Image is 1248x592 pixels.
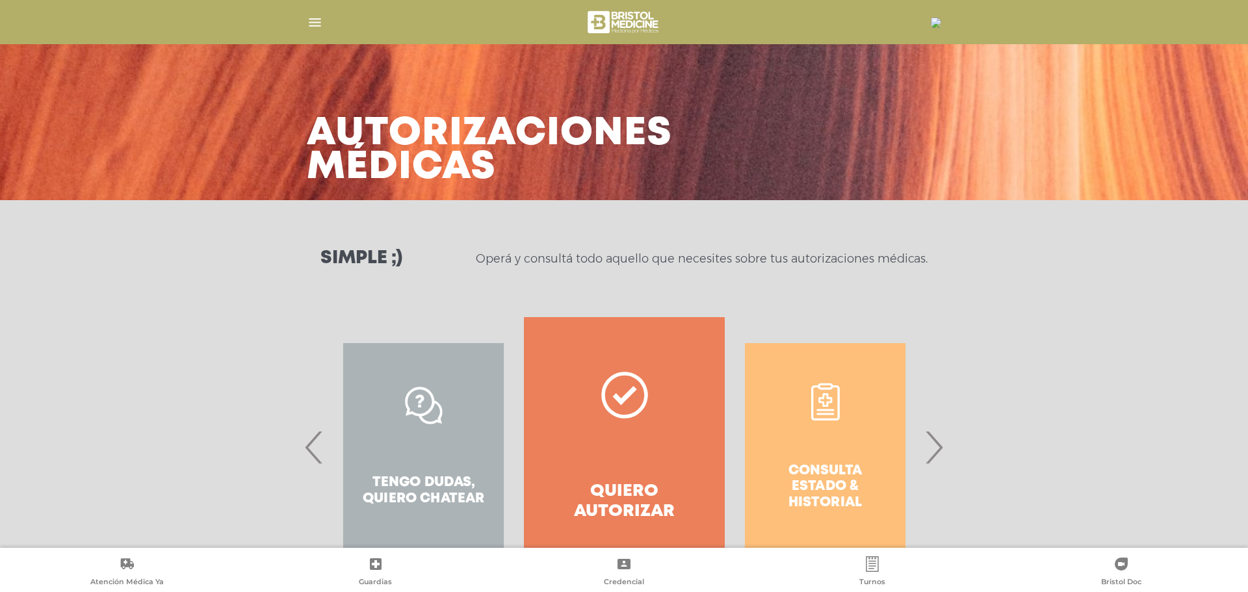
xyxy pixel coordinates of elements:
[307,14,323,31] img: Cober_menu-lines-white.svg
[524,317,725,577] a: Quiero autorizar
[307,117,672,185] h3: Autorizaciones médicas
[1101,577,1141,589] span: Bristol Doc
[604,577,644,589] span: Credencial
[931,18,941,28] img: 16848
[547,482,701,522] h4: Quiero autorizar
[476,251,928,266] p: Operá y consultá todo aquello que necesites sobre tus autorizaciones médicas.
[3,556,251,589] a: Atención Médica Ya
[359,577,392,589] span: Guardias
[251,556,499,589] a: Guardias
[921,412,946,482] span: Next
[500,556,748,589] a: Credencial
[302,412,327,482] span: Previous
[320,250,402,268] h3: Simple ;)
[90,577,164,589] span: Atención Médica Ya
[997,556,1245,589] a: Bristol Doc
[748,556,996,589] a: Turnos
[859,577,885,589] span: Turnos
[586,6,663,38] img: bristol-medicine-blanco.png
